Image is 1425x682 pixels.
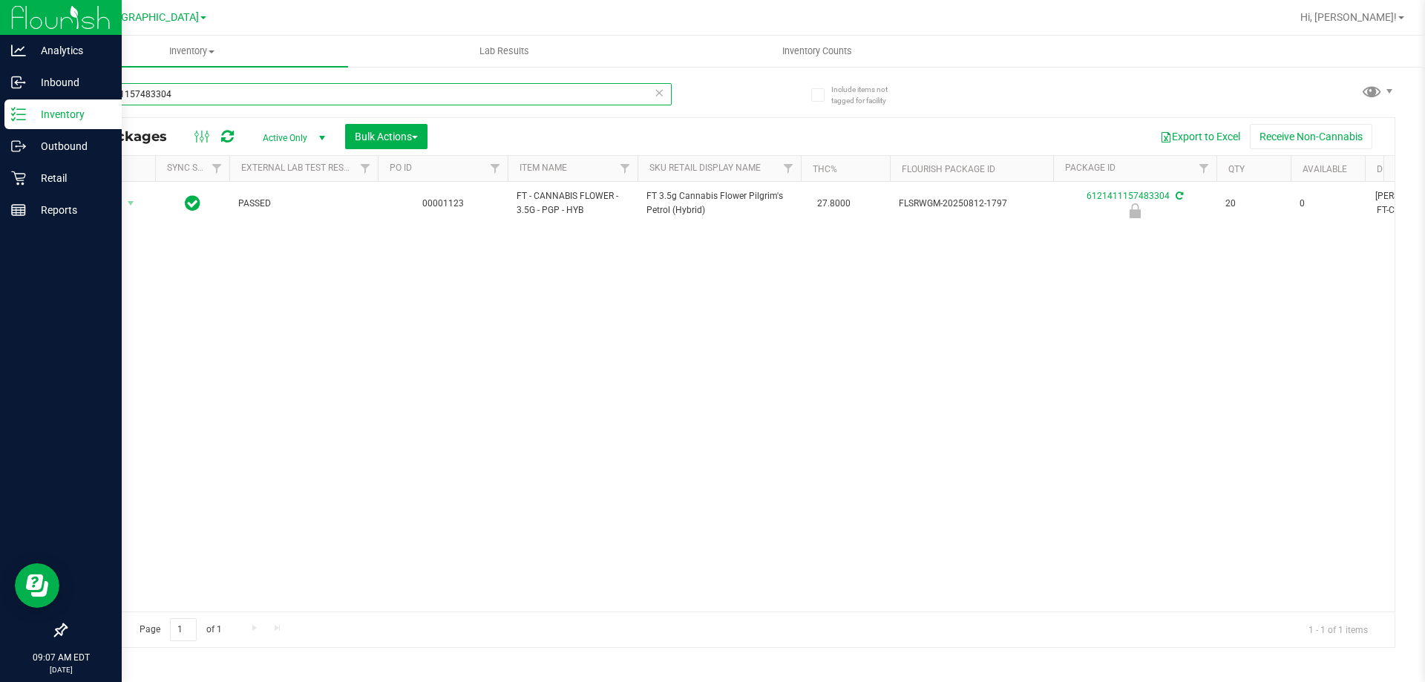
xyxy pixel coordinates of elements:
input: Search Package ID, Item Name, SKU, Lot or Part Number... [65,83,672,105]
button: Bulk Actions [345,124,427,149]
p: 09:07 AM EDT [7,651,115,664]
span: 20 [1225,197,1282,211]
span: Sync from Compliance System [1173,191,1183,201]
button: Export to Excel [1150,124,1250,149]
a: Package ID [1065,163,1116,173]
a: Filter [1192,156,1216,181]
a: Filter [483,156,508,181]
a: THC% [813,164,837,174]
span: In Sync [185,193,200,214]
span: FT - CANNABIS FLOWER - 3.5G - PGP - HYB [517,189,629,217]
p: Outbound [26,137,115,155]
inline-svg: Inbound [11,75,26,90]
a: Available [1303,164,1347,174]
inline-svg: Analytics [11,43,26,58]
span: Clear [654,83,664,102]
a: 6121411157483304 [1087,191,1170,201]
span: Include items not tagged for facility [831,84,905,106]
a: PO ID [390,163,412,173]
span: Hi, [PERSON_NAME]! [1300,11,1397,23]
p: Retail [26,169,115,187]
a: Filter [776,156,801,181]
p: Reports [26,201,115,219]
a: Flourish Package ID [902,164,995,174]
span: Lab Results [459,45,549,58]
a: Filter [205,156,229,181]
span: Bulk Actions [355,131,418,142]
span: FT 3.5g Cannabis Flower Pilgrim's Petrol (Hybrid) [646,189,792,217]
p: Analytics [26,42,115,59]
input: 1 [170,618,197,641]
a: Inventory Counts [661,36,973,67]
button: Receive Non-Cannabis [1250,124,1372,149]
p: Inventory [26,105,115,123]
a: External Lab Test Result [241,163,358,173]
a: 00001123 [422,198,464,209]
span: Inventory Counts [762,45,872,58]
span: Page of 1 [127,618,234,641]
a: Item Name [520,163,567,173]
span: select [122,193,140,214]
a: Qty [1228,164,1245,174]
a: Sync Status [167,163,224,173]
a: Lab Results [348,36,661,67]
p: Inbound [26,73,115,91]
span: FLSRWGM-20250812-1797 [899,197,1044,211]
inline-svg: Reports [11,203,26,217]
span: All Packages [77,128,182,145]
span: 27.8000 [810,193,858,214]
inline-svg: Outbound [11,139,26,154]
span: Inventory [36,45,348,58]
a: Inventory [36,36,348,67]
div: Launch Hold [1051,203,1219,218]
a: Sku Retail Display Name [649,163,761,173]
span: PASSED [238,197,369,211]
inline-svg: Inventory [11,107,26,122]
inline-svg: Retail [11,171,26,186]
span: 1 - 1 of 1 items [1297,618,1380,640]
span: [GEOGRAPHIC_DATA] [97,11,199,24]
iframe: Resource center [15,563,59,608]
a: Filter [353,156,378,181]
span: 0 [1300,197,1356,211]
p: [DATE] [7,664,115,675]
a: Filter [613,156,638,181]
